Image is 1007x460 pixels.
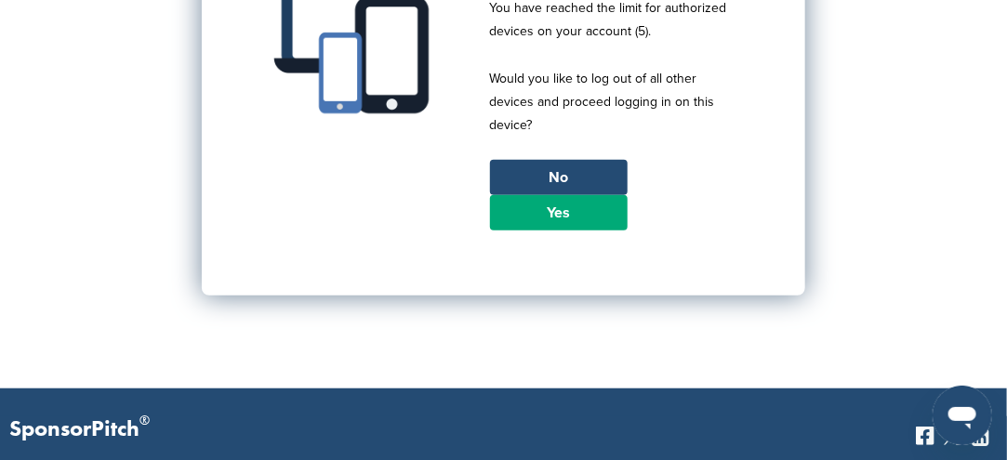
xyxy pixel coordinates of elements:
p: SponsorPitch [9,416,150,443]
iframe: Button to launch messaging window [933,386,992,445]
span: ® [139,409,150,432]
img: Facebook [916,427,934,445]
a: No [490,160,628,195]
a: Yes [490,195,628,230]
